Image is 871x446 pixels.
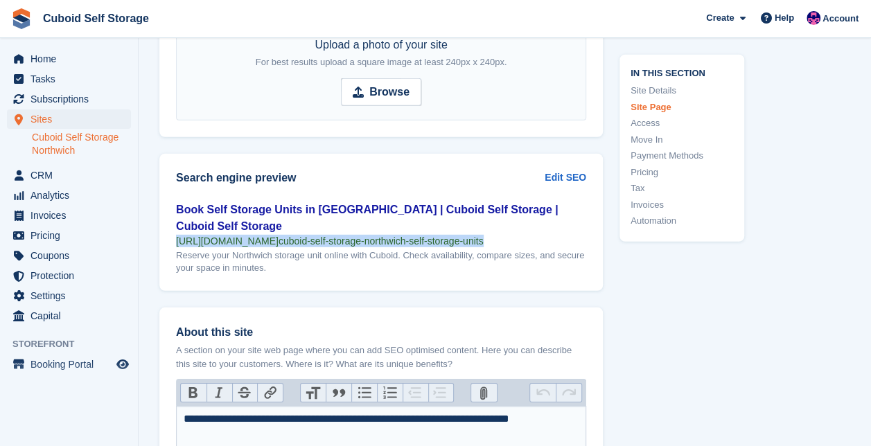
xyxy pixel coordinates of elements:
[631,100,733,114] a: Site Page
[181,384,206,402] button: Bold
[7,246,131,265] a: menu
[7,355,131,374] a: menu
[30,186,114,205] span: Analytics
[631,197,733,211] a: Invoices
[7,49,131,69] a: menu
[30,69,114,89] span: Tasks
[631,84,733,98] a: Site Details
[7,69,131,89] a: menu
[631,181,733,195] a: Tax
[301,384,326,402] button: Heading
[530,384,556,402] button: Undo
[326,384,351,402] button: Quote
[631,149,733,163] a: Payment Methods
[631,116,733,130] a: Access
[232,384,258,402] button: Strikethrough
[30,286,114,305] span: Settings
[256,57,507,67] span: For best results upload a square image at least 240px x 240px.
[631,65,733,78] span: In this section
[30,266,114,285] span: Protection
[30,109,114,129] span: Sites
[7,166,131,185] a: menu
[7,266,131,285] a: menu
[37,7,155,30] a: Cuboid Self Storage
[7,306,131,325] a: menu
[807,11,820,25] img: Gurpreet Dev
[545,170,586,185] a: Edit SEO
[556,384,581,402] button: Redo
[30,89,114,109] span: Subscriptions
[279,235,484,247] span: cuboid-self-storage-northwich-self-storage-units
[30,246,114,265] span: Coupons
[7,286,131,305] a: menu
[403,384,428,402] button: Decrease Level
[11,8,32,29] img: stora-icon-8386f47178a22dfd0bd8f6a31ec36ba5ce8667c1dd55bd0f319d3a0aa187defe.svg
[7,206,131,225] a: menu
[256,37,507,70] div: Upload a photo of your site
[471,384,497,402] button: Attach Files
[30,306,114,325] span: Capital
[206,384,232,402] button: Italic
[7,186,131,205] a: menu
[30,49,114,69] span: Home
[176,235,279,247] span: [URL][DOMAIN_NAME]
[377,384,403,402] button: Numbers
[30,206,114,225] span: Invoices
[176,344,586,371] p: A section on your site web page where you can add SEO optimised content. Here you can describe th...
[775,11,794,25] span: Help
[12,337,138,351] span: Storefront
[631,132,733,146] a: Move In
[369,84,410,100] strong: Browse
[176,202,586,235] div: Book Self Storage Units in [GEOGRAPHIC_DATA] | Cuboid Self Storage | Cuboid Self Storage
[706,11,734,25] span: Create
[30,226,114,245] span: Pricing
[176,249,586,274] div: Reserve your Northwich storage unit online with Cuboid. Check availability, compare sizes, and se...
[7,109,131,129] a: menu
[257,384,283,402] button: Link
[30,355,114,374] span: Booking Portal
[822,12,859,26] span: Account
[7,89,131,109] a: menu
[631,214,733,228] a: Automation
[631,165,733,179] a: Pricing
[176,172,545,184] h2: Search engine preview
[7,226,131,245] a: menu
[114,356,131,373] a: Preview store
[30,166,114,185] span: CRM
[351,384,377,402] button: Bullets
[428,384,454,402] button: Increase Level
[176,324,586,341] label: About this site
[32,131,131,157] a: Cuboid Self Storage Northwich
